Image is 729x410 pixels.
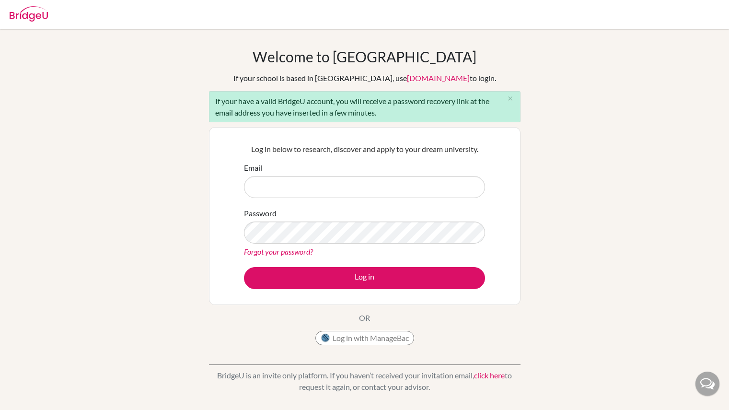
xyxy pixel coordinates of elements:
[244,162,262,174] label: Email
[315,331,414,345] button: Log in with ManageBac
[253,48,476,65] h1: Welcome to [GEOGRAPHIC_DATA]
[244,267,485,289] button: Log in
[244,247,313,256] a: Forgot your password?
[209,370,521,393] p: BridgeU is an invite only platform. If you haven’t received your invitation email, to request it ...
[359,312,370,324] p: OR
[507,95,514,102] i: close
[233,72,496,84] div: If your school is based in [GEOGRAPHIC_DATA], use to login.
[244,143,485,155] p: Log in below to research, discover and apply to your dream university.
[474,371,505,380] a: click here
[209,91,521,122] div: If your have a valid BridgeU account, you will receive a password recovery link at the email addr...
[10,6,48,22] img: Bridge-U
[407,73,470,82] a: [DOMAIN_NAME]
[501,92,520,106] button: Close
[244,208,277,219] label: Password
